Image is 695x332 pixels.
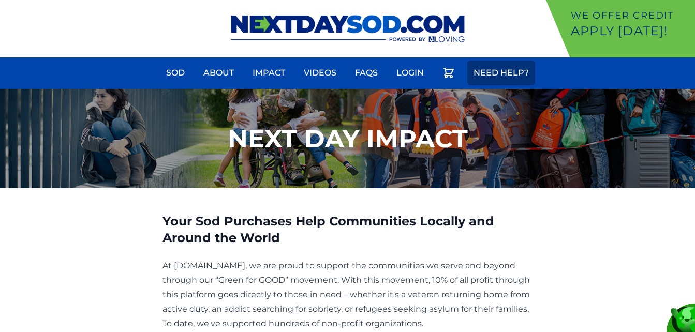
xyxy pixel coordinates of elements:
a: Videos [298,61,343,85]
a: Sod [160,61,191,85]
h2: Your Sod Purchases Help Communities Locally and Around the World [162,213,533,246]
a: Login [390,61,430,85]
p: Apply [DATE]! [571,23,691,39]
a: About [197,61,240,85]
a: Need Help? [467,61,535,85]
a: FAQs [349,61,384,85]
a: Impact [246,61,291,85]
h1: NEXT DAY IMPACT [228,126,468,151]
p: At [DOMAIN_NAME], we are proud to support the communities we serve and beyond through our “Green ... [162,259,533,331]
p: We offer Credit [571,8,691,23]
